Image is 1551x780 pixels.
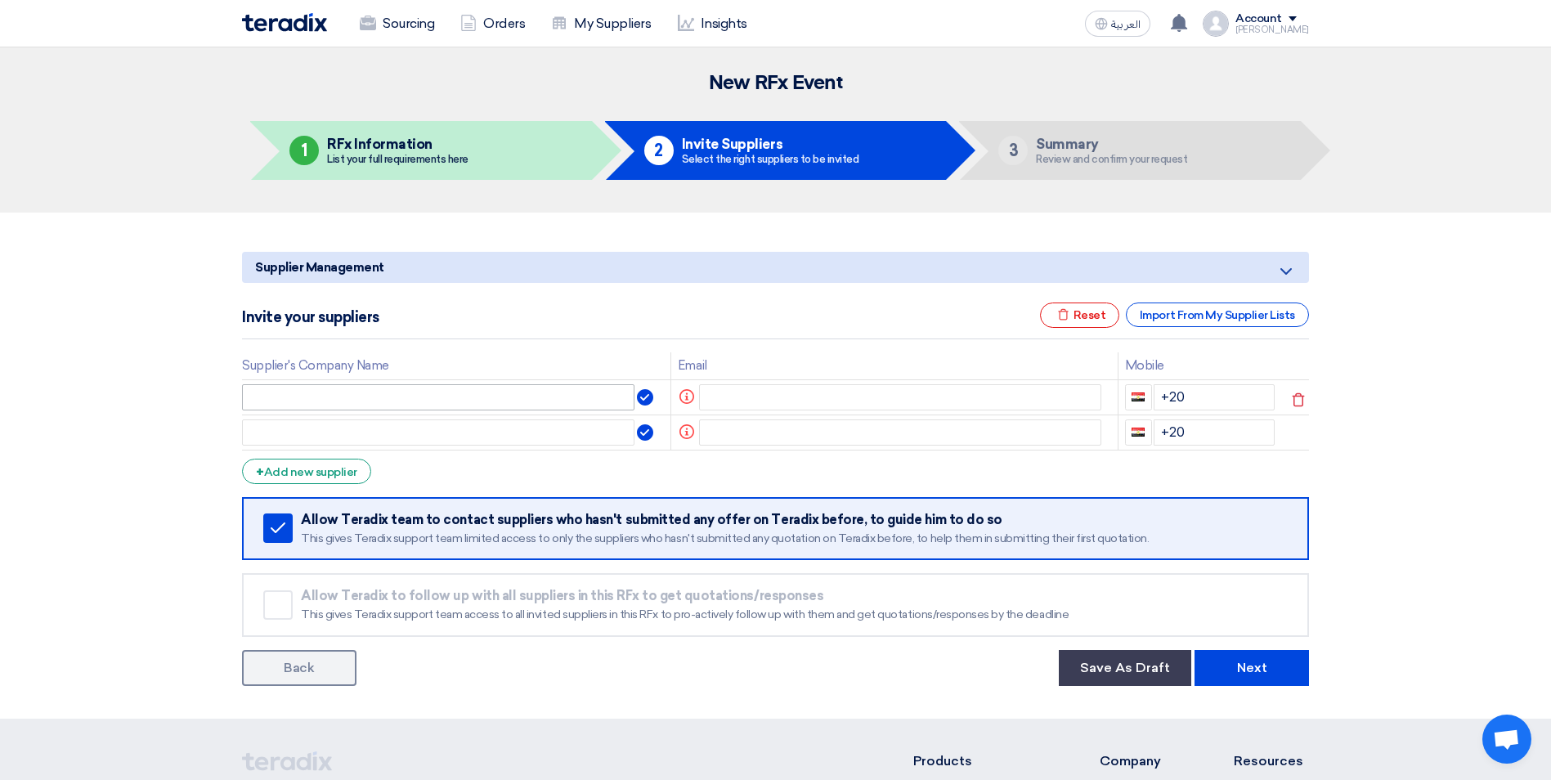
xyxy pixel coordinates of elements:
[1482,715,1531,764] a: Open chat
[637,424,653,441] img: Verified Account
[1154,384,1275,410] input: Enter phone number
[1059,650,1191,686] button: Save As Draft
[1195,650,1309,686] button: Next
[1234,751,1309,771] li: Resources
[242,419,634,446] input: Supplier Name
[998,136,1028,165] div: 3
[1036,154,1187,164] div: Review and confirm your request
[242,252,1309,283] h5: Supplier Management
[538,6,664,42] a: My Suppliers
[1036,137,1187,151] h5: Summary
[289,136,319,165] div: 1
[327,154,468,164] div: List your full requirements here
[1203,11,1229,37] img: profile_test.png
[1235,12,1282,26] div: Account
[301,531,1286,546] div: This gives Teradix support team limited access to only the suppliers who hasn't submitted any quo...
[1235,25,1309,34] div: [PERSON_NAME]
[301,588,1286,604] div: Allow Teradix to follow up with all suppliers in this RFx to get quotations/responses
[682,137,859,151] h5: Invite Suppliers
[1126,303,1309,327] div: Import From My Supplier Lists
[699,384,1102,410] input: Email
[242,72,1309,95] h2: New RFx Event
[665,6,760,42] a: Insights
[1154,419,1275,446] input: Enter phone number
[347,6,447,42] a: Sourcing
[327,137,468,151] h5: RFx Information
[1085,11,1150,37] button: العربية
[447,6,538,42] a: Orders
[1040,303,1120,328] div: Reset
[242,459,371,484] div: Add new supplier
[1118,352,1281,379] th: Mobile
[699,419,1102,446] input: Email
[256,464,264,480] span: +
[1100,751,1185,771] li: Company
[637,389,653,406] img: Verified Account
[301,512,1286,528] div: Allow Teradix team to contact suppliers who hasn't submitted any offer on Teradix before, to guid...
[242,650,356,686] a: Back
[644,136,674,165] div: 2
[1111,19,1141,30] span: العربية
[242,384,634,410] input: Supplier Name
[913,751,1051,771] li: Products
[670,352,1118,379] th: Email
[301,607,1286,622] div: This gives Teradix support team access to all invited suppliers in this RFx to pro-actively follo...
[682,154,859,164] div: Select the right suppliers to be invited
[242,309,379,325] h5: Invite your suppliers
[242,13,327,32] img: Teradix logo
[242,352,670,379] th: Supplier's Company Name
